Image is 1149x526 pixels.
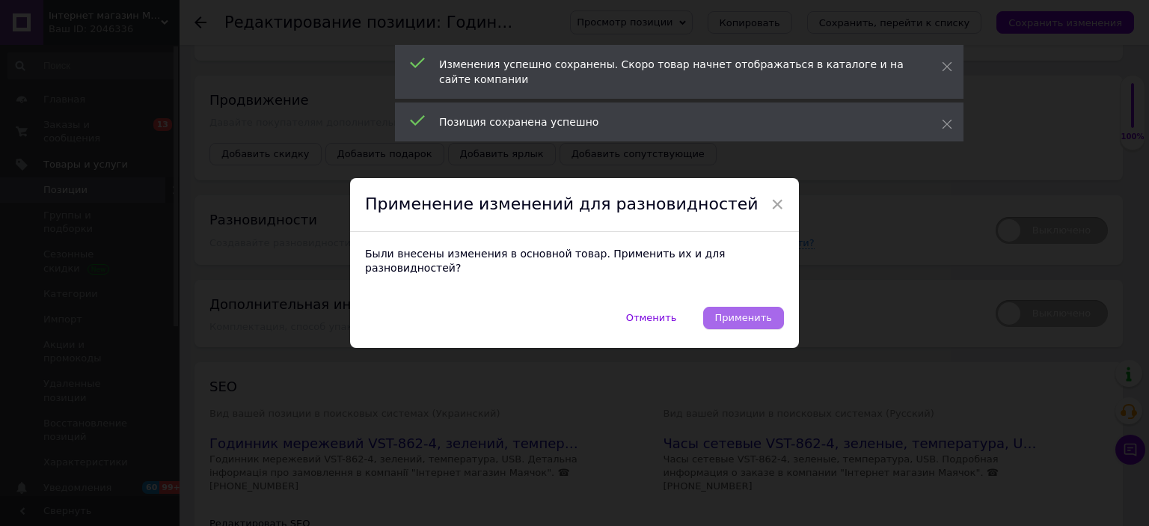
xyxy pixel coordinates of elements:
[770,192,784,217] span: ×
[15,88,313,103] p: Комплектация часы / USB шнур
[15,138,313,169] p: Дополнительные характеристики будильник, термометр. Диапазон измеряемой температуры 0~50 C
[350,178,799,232] div: Применение изменений для разновидностей
[15,113,313,129] p: Розміри 150*70*44 мм
[15,15,313,50] h2: Годинник мережевий VST-862-4 зелений, температура, USB
[15,113,313,129] p: Размеры 150*70*44 мм
[15,15,313,195] body: Визуальный текстовый редактор, 6059E14A-657F-4FE5-9F18-73761D75F12D
[626,312,677,323] span: Отменить
[610,303,693,333] button: Отменить
[715,312,772,323] span: Применить
[439,57,904,87] div: Изменения успешно сохранены. Скоро товар начнет отображаться в каталоге и на сайте компании
[439,114,904,129] div: Позиция сохранена успешно
[15,88,313,103] p: Комплектація годинник/USB шнур
[365,247,784,276] div: Были внесены изменения в основной товар. Применить их и для разновидностей?
[15,15,313,50] h2: Часы сетевые VST-862-4 зеленые, температура, USB
[15,138,313,169] p: Додаткові характеристики будильник, термометр. Діапазон вимірюваної температури 0~50 C
[15,62,313,78] p: Питание 4 ААА батареи / через USB шнур
[15,62,313,78] p: Живлення 4 ААА батареї/за USB шнур
[703,307,784,329] button: Применить
[15,15,313,195] body: Визуальный текстовый редактор, CBB0C380-ACB1-4AAE-AD22-63BB19A941DE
